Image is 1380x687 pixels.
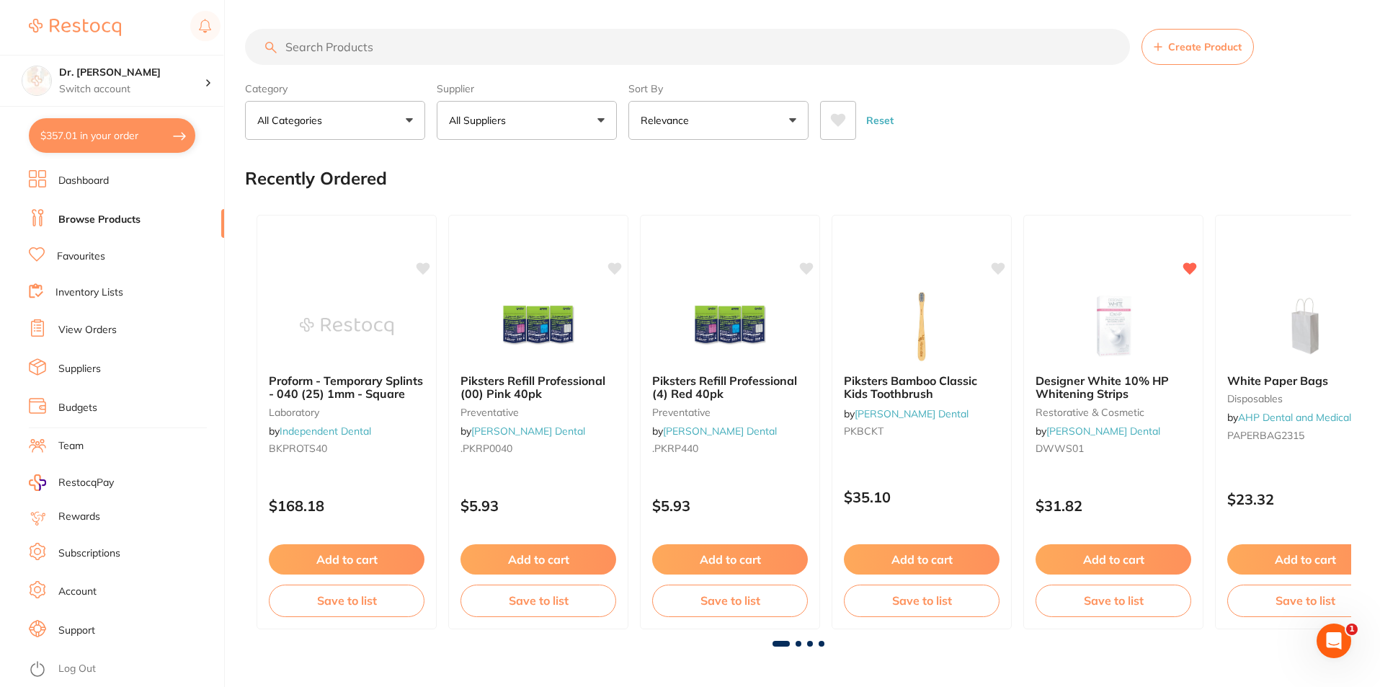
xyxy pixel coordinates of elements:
span: RestocqPay [58,476,114,490]
a: Budgets [58,401,97,415]
span: by [1227,411,1351,424]
a: Browse Products [58,213,141,227]
button: $357.01 in your order [29,118,195,153]
p: Relevance [641,113,695,128]
button: Save to list [269,585,424,616]
button: Create Product [1141,29,1254,65]
p: All Suppliers [449,113,512,128]
img: RestocqPay [29,474,46,491]
iframe: Intercom live chat [1317,624,1351,658]
span: by [844,407,969,420]
a: View Orders [58,323,117,337]
span: 1 [1346,624,1358,635]
label: Supplier [437,82,617,95]
button: Add to cart [460,544,616,575]
small: preventative [652,407,808,418]
p: $5.93 [652,497,808,514]
input: Search Products [245,29,1130,65]
button: Add to cart [844,544,1000,575]
img: White Paper Bags [1258,291,1352,363]
small: BKPROTS40 [269,443,424,454]
span: by [1036,425,1160,438]
span: Create Product [1168,41,1242,53]
button: Save to list [844,585,1000,616]
small: .PKRP440 [652,443,808,454]
p: $5.93 [460,497,616,514]
a: Restocq Logo [29,11,121,44]
a: [PERSON_NAME] Dental [471,425,585,438]
button: Save to list [652,585,808,616]
p: Switch account [59,82,205,97]
p: $31.82 [1036,497,1191,514]
button: Save to list [1036,585,1191,616]
button: Log Out [29,658,220,681]
img: Piksters Bamboo Classic Kids Toothbrush [875,291,969,363]
a: Suppliers [58,362,101,376]
b: Proform - Temporary Splints - 040 (25) 1mm - Square [269,374,424,401]
p: $35.10 [844,489,1000,505]
b: Piksters Bamboo Classic Kids Toothbrush [844,374,1000,401]
button: Add to cart [652,544,808,575]
p: All Categories [257,113,328,128]
a: Support [58,624,95,638]
a: Team [58,439,84,453]
a: [PERSON_NAME] Dental [855,407,969,420]
a: Subscriptions [58,546,120,561]
label: Sort By [628,82,809,95]
img: Piksters Refill Professional (4) Red 40pk [683,291,777,363]
small: PKBCKT [844,425,1000,437]
h4: Dr. Kim Carr [59,66,205,80]
button: Reset [862,101,898,140]
small: .PKRP0040 [460,443,616,454]
button: Relevance [628,101,809,140]
small: laboratory [269,407,424,418]
small: preventative [460,407,616,418]
span: by [269,425,371,438]
label: Category [245,82,425,95]
b: Piksters Refill Professional (4) Red 40pk [652,374,808,401]
img: Restocq Logo [29,19,121,36]
b: Piksters Refill Professional (00) Pink 40pk [460,374,616,401]
a: [PERSON_NAME] Dental [1046,425,1160,438]
button: All Suppliers [437,101,617,140]
p: $168.18 [269,497,424,514]
a: Inventory Lists [55,285,123,300]
a: RestocqPay [29,474,114,491]
b: Designer White 10% HP Whitening Strips [1036,374,1191,401]
img: Piksters Refill Professional (00) Pink 40pk [491,291,585,363]
a: [PERSON_NAME] Dental [663,425,777,438]
a: Account [58,585,97,599]
button: All Categories [245,101,425,140]
img: Designer White 10% HP Whitening Strips [1067,291,1160,363]
button: Save to list [460,585,616,616]
span: by [652,425,777,438]
a: Rewards [58,510,100,524]
button: Add to cart [1036,544,1191,575]
small: DWWS01 [1036,443,1191,454]
a: Independent Dental [280,425,371,438]
span: by [460,425,585,438]
small: restorative & cosmetic [1036,407,1191,418]
button: Add to cart [269,544,424,575]
a: Favourites [57,249,105,264]
img: Dr. Kim Carr [22,66,51,95]
a: AHP Dental and Medical [1238,411,1351,424]
img: Proform - Temporary Splints - 040 (25) 1mm - Square [300,291,393,363]
a: Dashboard [58,174,109,188]
a: Log Out [58,662,96,676]
h2: Recently Ordered [245,169,387,189]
